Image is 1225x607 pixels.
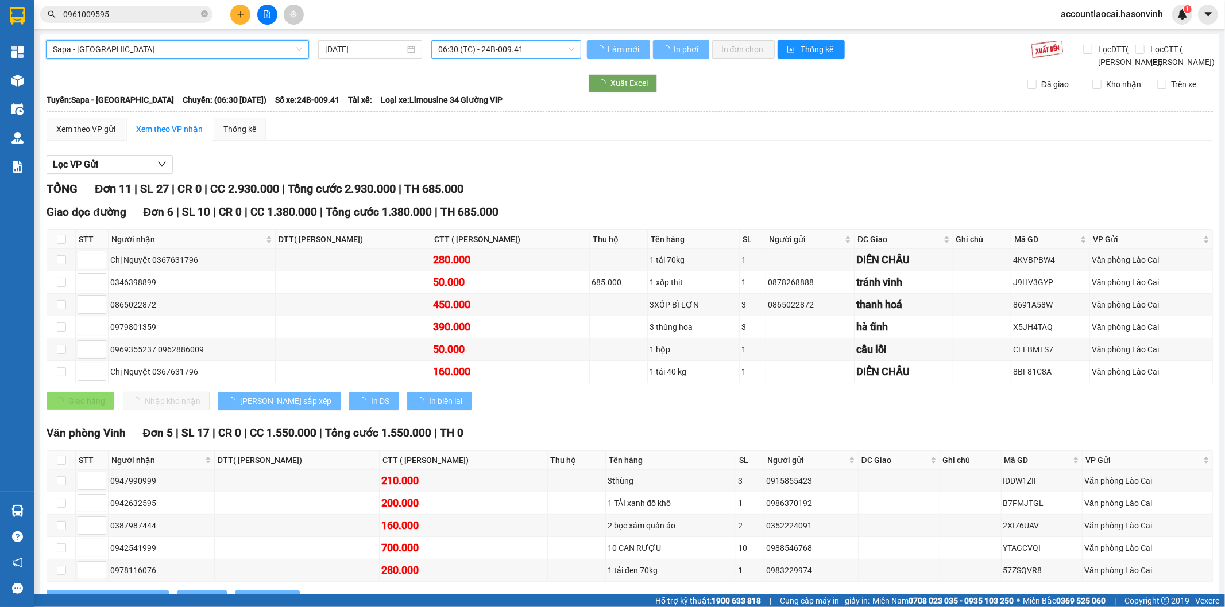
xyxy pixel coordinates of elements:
[276,230,431,249] th: DTT( [PERSON_NAME])
[219,205,242,219] span: CR 0
[1013,254,1088,266] div: 4KVBPBW4
[1084,542,1211,554] div: Văn phòng Lào Cai
[433,319,588,335] div: 390.000
[275,94,339,106] span: Số xe: 24B-009.41
[76,230,109,249] th: STT
[47,205,126,219] span: Giao dọc đường
[650,298,737,311] div: 3XỐP BÌ LỢN
[1083,559,1213,582] td: Văn phòng Lào Cai
[778,40,845,59] button: bar-chartThống kê
[215,451,380,470] th: DTT( [PERSON_NAME])
[284,5,304,25] button: aim
[1003,474,1081,487] div: IDDW1ZIF
[1023,594,1106,607] span: Miền Bắc
[110,254,273,266] div: Chị Nguyệt 0367631796
[399,182,401,196] span: |
[548,451,606,470] th: Thu hộ
[53,157,98,172] span: Lọc VP Gửi
[766,519,856,532] div: 0352224091
[610,77,648,90] span: Xuất Excel
[1011,316,1090,338] td: X5JH4TAQ
[11,505,24,517] img: warehouse-icon
[47,155,173,174] button: Lọc VP Gửi
[157,159,167,169] span: down
[134,182,137,196] span: |
[1004,454,1071,466] span: Mã GD
[47,392,114,410] button: Giao hàng
[199,593,218,606] span: In DS
[766,474,856,487] div: 0915855423
[741,365,764,378] div: 1
[250,426,316,439] span: CC 1.550.000
[404,182,463,196] span: TH 685.000
[1090,361,1213,383] td: Văn phòng Lào Cai
[1002,470,1083,492] td: IDDW1ZIF
[237,10,245,18] span: plus
[110,365,273,378] div: Chị Nguyệt 0367631796
[440,205,498,219] span: TH 685.000
[1011,338,1090,361] td: CLLBMTS7
[176,426,179,439] span: |
[111,233,264,246] span: Người nhận
[110,564,212,577] div: 0978116076
[1013,343,1088,356] div: CLLBMTS7
[766,542,856,554] div: 0988546768
[429,395,462,407] span: In biên lai
[326,205,432,219] span: Tổng cước 1.380.000
[740,230,766,249] th: SL
[1003,564,1081,577] div: 57ZSQVR8
[348,94,372,106] span: Tài xế:
[1092,298,1211,311] div: Văn phòng Lào Cai
[68,593,160,606] span: [PERSON_NAME] sắp xếp
[416,397,429,405] span: loading
[140,182,169,196] span: SL 27
[76,451,109,470] th: STT
[440,426,463,439] span: TH 0
[123,392,210,410] button: Nhập kho nhận
[1052,7,1172,21] span: accountlaocai.hasonvinh
[769,233,843,246] span: Người gửi
[227,397,240,405] span: loading
[1090,316,1213,338] td: Văn phòng Lào Cai
[770,594,771,607] span: |
[1013,365,1088,378] div: 8BF81C8A
[1083,470,1213,492] td: Văn phòng Lào Cai
[940,451,1002,470] th: Ghi chú
[11,132,24,144] img: warehouse-icon
[1185,5,1189,13] span: 1
[11,46,24,58] img: dashboard-icon
[872,594,1014,607] span: Miền Nam
[263,10,271,18] span: file-add
[662,45,672,53] span: loading
[63,8,199,21] input: Tìm tên, số ĐT hoặc mã đơn
[110,474,212,487] div: 0947990999
[1011,361,1090,383] td: 8BF81C8A
[47,426,126,439] span: Văn phòng Vinh
[1161,597,1169,605] span: copyright
[1031,40,1064,59] img: 9k=
[201,9,208,20] span: close-circle
[1146,43,1217,68] span: Lọc CTT ( [PERSON_NAME])
[47,182,78,196] span: TỔNG
[1092,365,1211,378] div: Văn phòng Lào Cai
[1093,233,1201,246] span: VP Gửi
[712,40,775,59] button: In đơn chọn
[381,540,545,556] div: 700.000
[320,205,323,219] span: |
[650,343,737,356] div: 1 hộp
[768,276,852,289] div: 0878268888
[110,298,273,311] div: 0865022872
[212,426,215,439] span: |
[953,230,1011,249] th: Ghi chú
[608,43,641,56] span: Làm mới
[56,123,115,135] div: Xem theo VP gửi
[909,596,1014,605] strong: 0708 023 035 - 0935 103 250
[1084,564,1211,577] div: Văn phòng Lào Cai
[1002,559,1083,582] td: 57ZSQVR8
[653,40,709,59] button: In phơi
[856,364,950,380] div: DIỄN CHÂU
[380,451,547,470] th: CTT ( [PERSON_NAME])
[210,182,279,196] span: CC 2.930.000
[650,365,737,378] div: 1 tải 40 kg
[1090,249,1213,271] td: Văn phòng Lào Cai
